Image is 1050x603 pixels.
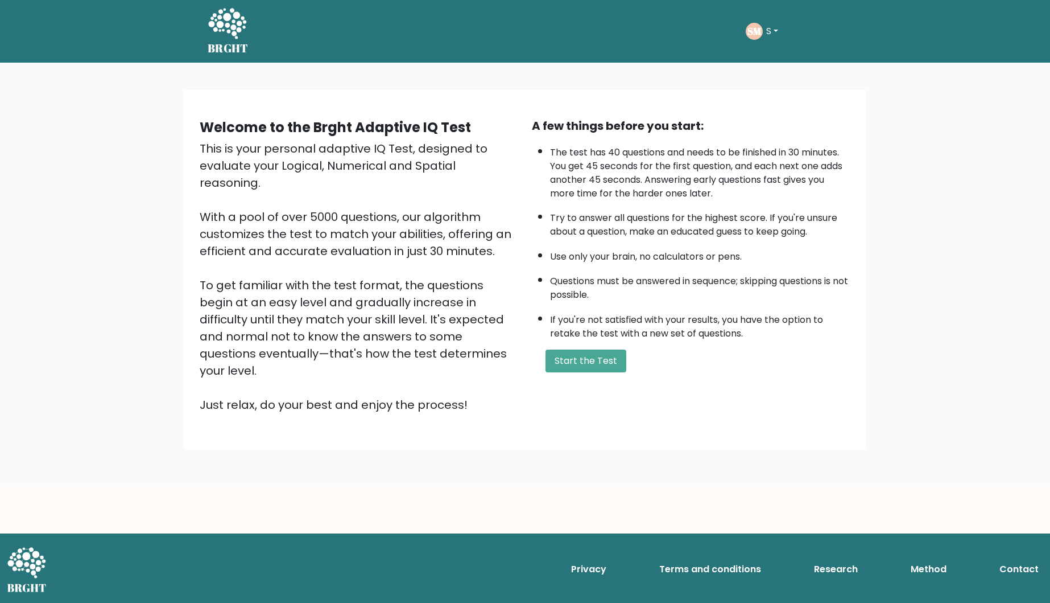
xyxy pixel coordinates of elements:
button: S [763,24,782,39]
a: Research [809,558,862,581]
a: Privacy [567,558,611,581]
div: A few things before you start: [532,117,850,134]
button: Start the Test [545,350,626,372]
li: The test has 40 questions and needs to be finished in 30 minutes. You get 45 seconds for the firs... [550,140,850,200]
li: Questions must be answered in sequence; skipping questions is not possible. [550,269,850,302]
b: Welcome to the Brght Adaptive IQ Test [200,118,471,137]
a: Terms and conditions [655,558,766,581]
a: Contact [995,558,1043,581]
li: Try to answer all questions for the highest score. If you're unsure about a question, make an edu... [550,206,850,239]
a: Method [906,558,951,581]
li: If you're not satisfied with your results, you have the option to retake the test with a new set ... [550,307,850,341]
h5: BRGHT [208,42,249,55]
li: Use only your brain, no calculators or pens. [550,244,850,264]
text: SM [747,24,762,38]
a: BRGHT [208,5,249,58]
div: This is your personal adaptive IQ Test, designed to evaluate your Logical, Numerical and Spatial ... [200,140,518,413]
